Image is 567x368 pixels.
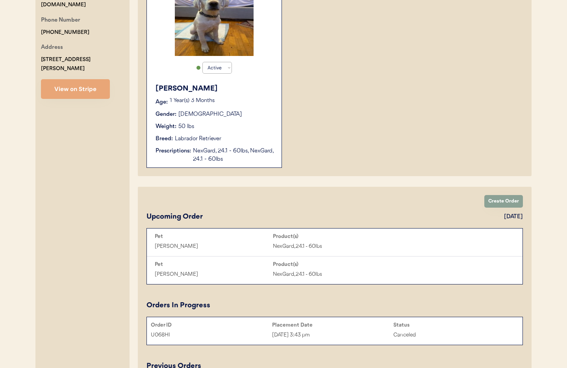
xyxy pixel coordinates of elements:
[175,135,221,143] div: Labrador Retriever
[393,322,515,328] div: Status
[156,98,168,106] div: Age:
[156,147,191,155] div: Prescriptions:
[41,43,63,53] div: Address
[151,331,272,340] div: U068HI
[484,195,523,208] button: Create Order
[178,123,194,131] div: 50 lbs
[156,84,274,94] div: [PERSON_NAME]
[155,233,273,240] div: Pet
[272,331,393,340] div: [DATE] 3:43 pm
[155,261,273,268] div: Pet
[151,322,272,328] div: Order ID
[146,300,210,311] div: Orders In Progress
[41,16,80,26] div: Phone Number
[155,270,273,279] div: [PERSON_NAME]
[156,135,173,143] div: Breed:
[193,147,274,164] div: NexGard, 24.1 - 60lbs, NexGard, 24.1 - 60lbs
[41,28,89,37] div: [PHONE_NUMBER]
[41,55,130,73] div: [STREET_ADDRESS][PERSON_NAME]
[393,331,515,340] div: Canceled
[155,242,273,251] div: [PERSON_NAME]
[178,110,242,119] div: [DEMOGRAPHIC_DATA]
[170,98,274,104] p: 1 Year(s) 3 Months
[273,242,391,251] div: NexGard, 24.1 - 60lbs
[504,213,523,221] div: [DATE]
[273,261,391,268] div: Product(s)
[146,212,203,222] div: Upcoming Order
[273,270,391,279] div: NexGard, 24.1 - 60lbs
[156,110,176,119] div: Gender:
[156,123,176,131] div: Weight:
[272,322,393,328] div: Placement Date
[41,79,110,99] button: View on Stripe
[273,233,391,240] div: Product(s)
